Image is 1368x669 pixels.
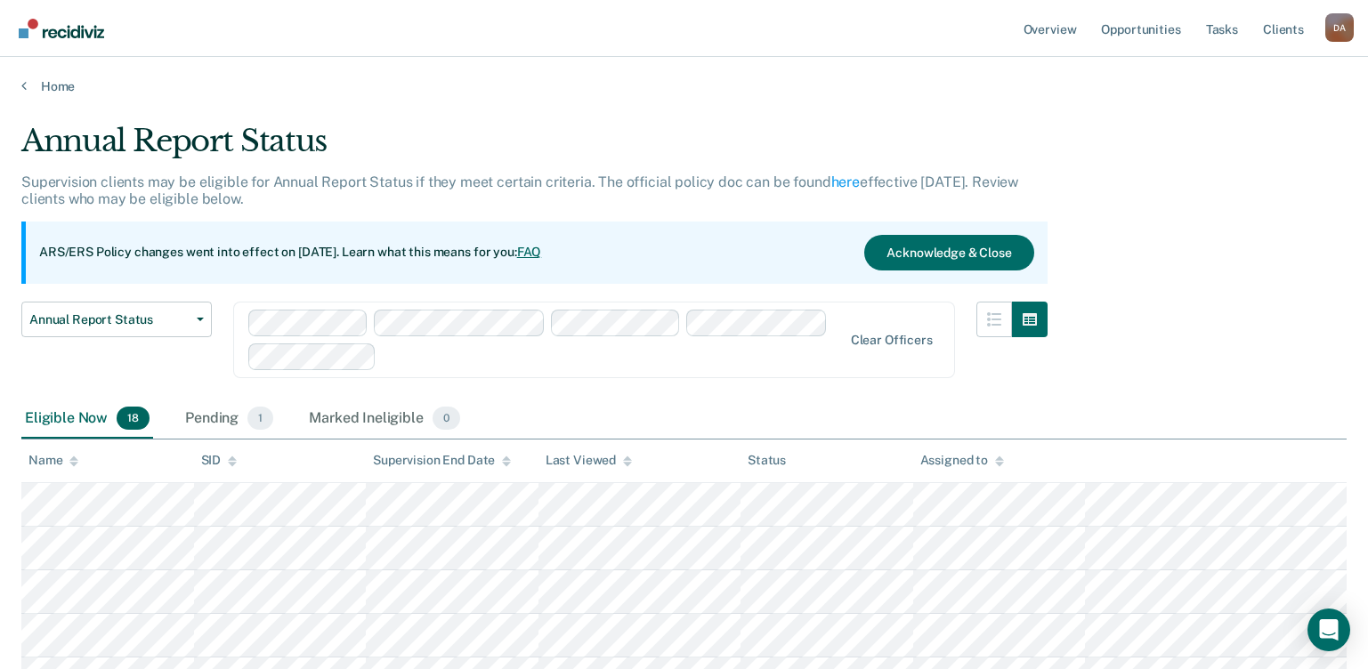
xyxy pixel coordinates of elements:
[21,123,1048,173] div: Annual Report Status
[117,407,150,430] span: 18
[1325,13,1354,42] button: Profile dropdown button
[305,399,464,439] div: Marked Ineligible0
[1307,609,1350,651] div: Open Intercom Messenger
[920,453,1004,468] div: Assigned to
[433,407,460,430] span: 0
[546,453,632,468] div: Last Viewed
[1325,13,1354,42] div: D A
[19,19,104,38] img: Recidiviz
[201,453,238,468] div: SID
[28,453,78,468] div: Name
[21,399,153,439] div: Eligible Now18
[21,302,212,337] button: Annual Report Status
[182,399,277,439] div: Pending1
[21,78,1347,94] a: Home
[851,333,933,348] div: Clear officers
[373,453,511,468] div: Supervision End Date
[831,173,860,190] a: here
[21,173,1018,207] p: Supervision clients may be eligible for Annual Report Status if they meet certain criteria. The o...
[247,407,273,430] span: 1
[748,453,786,468] div: Status
[29,312,190,327] span: Annual Report Status
[517,245,542,259] a: FAQ
[39,244,541,262] p: ARS/ERS Policy changes went into effect on [DATE]. Learn what this means for you:
[864,235,1033,270] button: Acknowledge & Close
